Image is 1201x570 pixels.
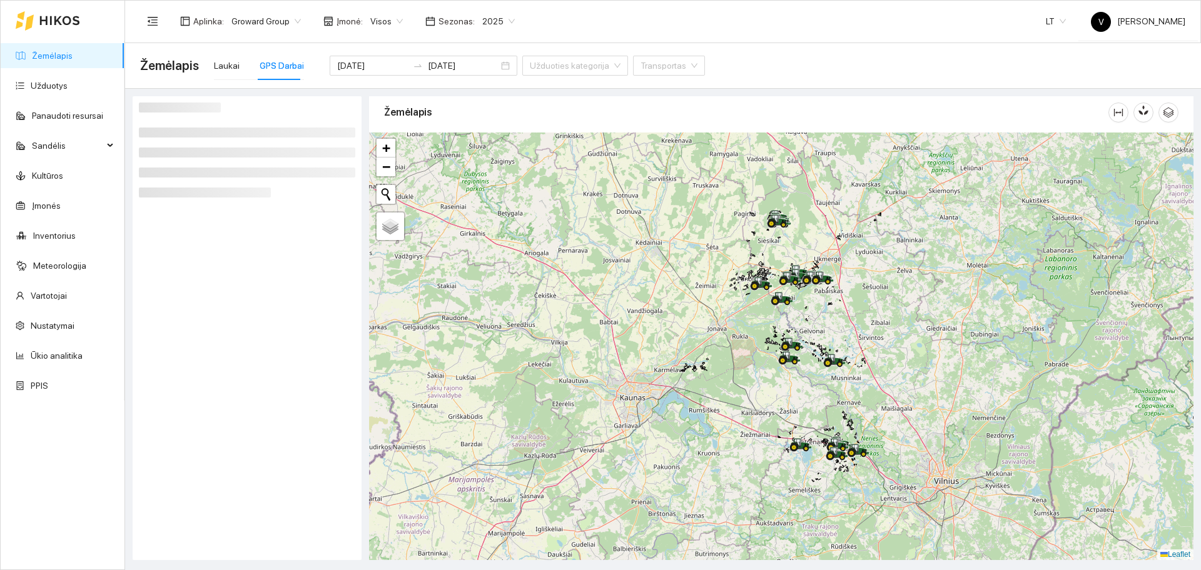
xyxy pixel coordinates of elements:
[31,381,48,391] a: PPIS
[377,185,395,204] button: Initiate a new search
[1109,107,1128,117] span: column-width
[140,56,199,76] span: Žemėlapis
[31,81,68,91] a: Užduotys
[413,61,423,71] span: swap-right
[482,12,515,31] span: 2025
[377,157,395,176] a: Zoom out
[32,133,103,158] span: Sandėlis
[1098,12,1104,32] span: V
[384,94,1108,130] div: Žemėlapis
[32,201,61,211] a: Įmonės
[377,212,404,240] a: Layers
[180,16,190,26] span: layout
[140,9,165,34] button: menu-fold
[425,16,435,26] span: calendar
[413,61,423,71] span: to
[193,14,224,28] span: Aplinka :
[33,261,86,271] a: Meteorologija
[1108,102,1128,122] button: column-width
[33,231,76,241] a: Inventorius
[147,16,158,27] span: menu-fold
[370,12,403,31] span: Visos
[231,12,301,31] span: Groward Group
[32,171,63,181] a: Kultūros
[32,51,73,61] a: Žemėlapis
[377,139,395,157] a: Zoom in
[214,59,240,72] div: Laukai
[337,14,363,28] span: Įmonė :
[31,351,83,361] a: Ūkio analitika
[1091,16,1185,26] span: [PERSON_NAME]
[438,14,475,28] span: Sezonas :
[1046,12,1066,31] span: LT
[31,321,74,331] a: Nustatymai
[382,159,390,174] span: −
[428,59,499,72] input: Pabaigos data
[32,111,103,121] a: Panaudoti resursai
[260,59,304,72] div: GPS Darbai
[323,16,333,26] span: shop
[337,59,408,72] input: Pradžios data
[382,140,390,156] span: +
[1160,550,1190,559] a: Leaflet
[31,291,67,301] a: Vartotojai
